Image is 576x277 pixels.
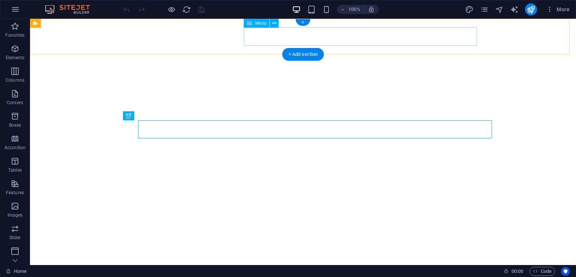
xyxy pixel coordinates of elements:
[348,5,360,14] h6: 100%
[282,48,324,61] div: + Add section
[480,5,489,14] button: pages
[465,5,474,14] button: design
[543,3,573,15] button: More
[517,268,518,274] span: :
[511,267,523,276] span: 00 00
[7,212,23,218] p: Images
[9,235,21,241] p: Slider
[495,5,504,14] button: navigator
[465,5,474,14] i: Design (Ctrl+Alt+Y)
[43,5,99,14] img: Editor Logo
[533,267,552,276] span: Code
[295,19,310,26] div: +
[9,122,21,128] p: Boxes
[6,55,25,61] p: Elements
[4,145,25,151] p: Accordion
[167,5,176,14] button: Click here to leave preview mode and continue editing
[546,6,570,13] span: More
[6,77,24,83] p: Columns
[6,267,27,276] a: Click to cancel selection. Double-click to open Pages
[368,6,375,13] i: On resize automatically adjust zoom level to fit chosen device.
[510,5,519,14] i: AI Writer
[182,5,191,14] i: Reload page
[480,5,489,14] i: Pages (Ctrl+Alt+S)
[182,5,191,14] button: reload
[337,5,364,14] button: 100%
[510,5,519,14] button: text_generator
[529,267,555,276] button: Code
[504,267,523,276] h6: Session time
[7,100,23,106] p: Content
[255,21,266,25] span: Menu
[5,32,24,38] p: Favorites
[525,3,537,15] button: publish
[561,267,570,276] button: Usercentrics
[495,5,504,14] i: Navigator
[526,5,535,14] i: Publish
[8,167,22,173] p: Tables
[6,190,24,196] p: Features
